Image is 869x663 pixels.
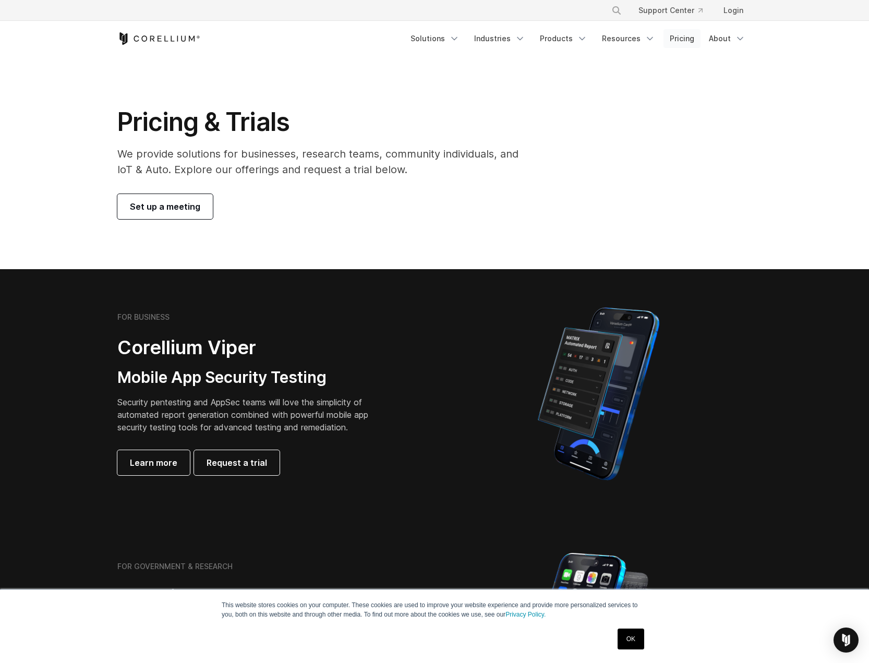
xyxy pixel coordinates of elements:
a: Learn more [117,450,190,475]
span: Request a trial [207,456,267,469]
h2: Corellium Falcon [117,585,409,609]
span: Learn more [130,456,177,469]
a: About [703,29,752,48]
a: Industries [468,29,532,48]
p: Security pentesting and AppSec teams will love the simplicity of automated report generation comb... [117,396,384,433]
a: Pricing [663,29,701,48]
a: Resources [596,29,661,48]
div: Navigation Menu [404,29,752,48]
a: Privacy Policy. [505,611,546,618]
p: We provide solutions for businesses, research teams, community individuals, and IoT & Auto. Explo... [117,146,533,177]
a: Support Center [630,1,711,20]
div: Navigation Menu [599,1,752,20]
h2: Corellium Viper [117,336,384,359]
a: OK [618,629,644,649]
a: Request a trial [194,450,280,475]
h6: FOR GOVERNMENT & RESEARCH [117,562,233,571]
p: This website stores cookies on your computer. These cookies are used to improve your website expe... [222,600,647,619]
a: Solutions [404,29,466,48]
a: Corellium Home [117,32,200,45]
a: Set up a meeting [117,194,213,219]
span: Set up a meeting [130,200,200,213]
h1: Pricing & Trials [117,106,533,138]
button: Search [607,1,626,20]
a: Login [715,1,752,20]
a: Products [534,29,594,48]
h6: FOR BUSINESS [117,312,170,322]
div: Open Intercom Messenger [834,628,859,653]
img: Corellium MATRIX automated report on iPhone showing app vulnerability test results across securit... [520,303,677,485]
h3: Mobile App Security Testing [117,368,384,388]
